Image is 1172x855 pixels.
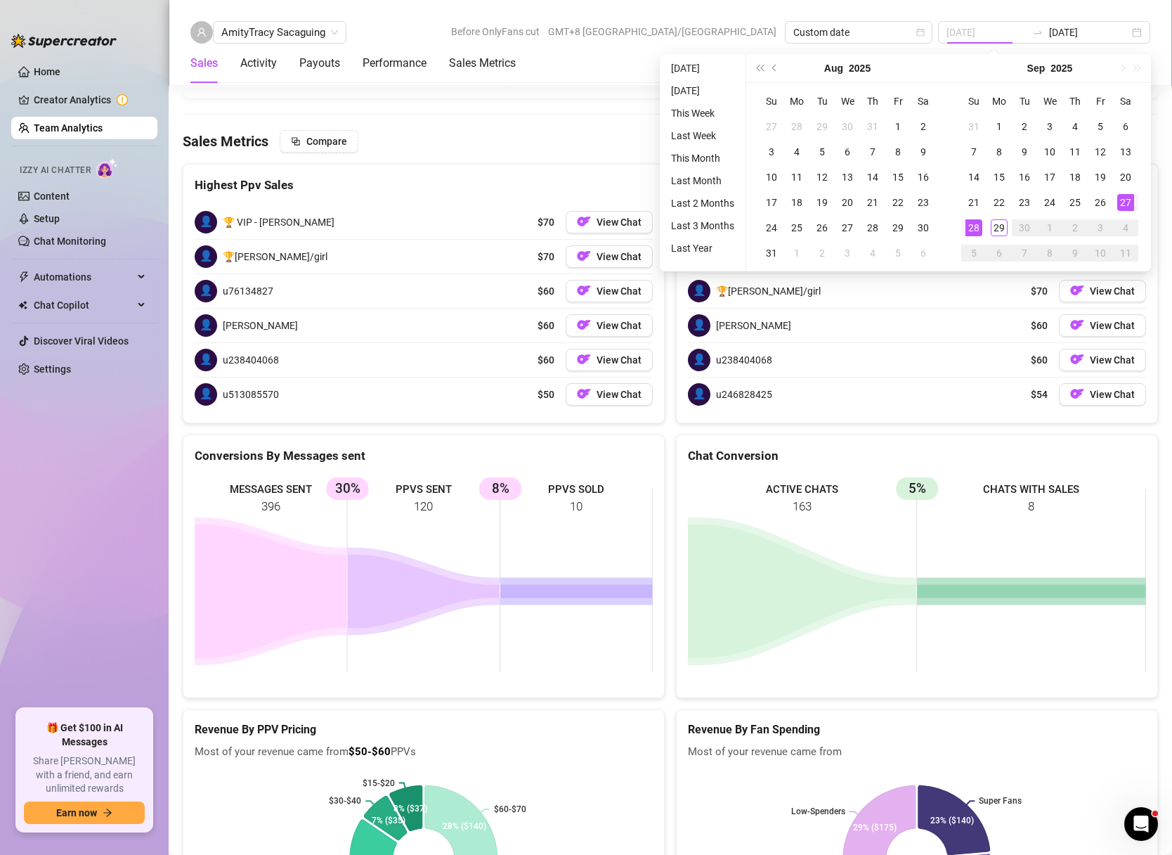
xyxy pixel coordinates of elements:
[911,139,936,165] td: 2025-08-09
[814,143,831,160] div: 5
[835,139,860,165] td: 2025-08-06
[835,240,860,266] td: 2025-09-03
[916,28,925,37] span: calendar
[835,190,860,215] td: 2025-08-20
[890,118,906,135] div: 1
[716,283,821,299] span: 🏆[PERSON_NAME]/girl
[987,190,1012,215] td: 2025-09-22
[1016,118,1033,135] div: 2
[665,60,740,77] li: [DATE]
[860,190,885,215] td: 2025-08-21
[1032,27,1043,38] span: to
[449,55,516,72] div: Sales Metrics
[814,219,831,236] div: 26
[961,114,987,139] td: 2025-08-31
[1070,352,1084,366] img: OF
[1067,118,1083,135] div: 4
[597,285,642,297] span: View Chat
[835,89,860,114] th: We
[860,240,885,266] td: 2025-09-04
[566,245,653,268] a: OFView Chat
[1088,139,1113,165] td: 2025-09-12
[1032,27,1043,38] span: swap-right
[784,114,809,139] td: 2025-07-28
[1050,54,1072,82] button: Choose a year
[839,219,856,236] div: 27
[991,169,1008,186] div: 15
[915,143,932,160] div: 9
[716,352,772,368] span: u238404068
[961,215,987,240] td: 2025-09-28
[752,54,767,82] button: Last year (Control + left)
[688,314,710,337] span: 👤
[1037,89,1062,114] th: We
[1059,280,1146,302] button: OFView Chat
[1117,143,1134,160] div: 13
[223,318,298,333] span: [PERSON_NAME]
[885,89,911,114] th: Fr
[824,54,843,82] button: Choose a month
[911,114,936,139] td: 2025-08-02
[34,266,134,288] span: Automations
[835,165,860,190] td: 2025-08-13
[577,318,591,332] img: OF
[195,211,217,233] span: 👤
[885,139,911,165] td: 2025-08-08
[1059,314,1146,337] a: OFView Chat
[538,283,554,299] span: $60
[788,143,805,160] div: 4
[1092,169,1109,186] div: 19
[1113,89,1138,114] th: Sa
[763,118,780,135] div: 27
[195,280,217,302] span: 👤
[1070,283,1084,297] img: OF
[1041,219,1058,236] div: 1
[788,219,805,236] div: 25
[240,55,277,72] div: Activity
[665,240,740,257] li: Last Year
[538,318,554,333] span: $60
[306,136,347,147] span: Compare
[34,294,134,316] span: Chat Copilot
[784,139,809,165] td: 2025-08-04
[784,190,809,215] td: 2025-08-18
[911,89,936,114] th: Sa
[1067,143,1083,160] div: 11
[34,89,146,111] a: Creator Analytics exclamation-circle
[911,165,936,190] td: 2025-08-16
[849,54,871,82] button: Choose a year
[716,318,791,333] span: [PERSON_NAME]
[34,364,71,375] a: Settings
[814,194,831,211] div: 19
[34,236,106,247] a: Chat Monitoring
[763,245,780,262] div: 31
[1092,219,1109,236] div: 3
[1012,165,1037,190] td: 2025-09-16
[814,118,831,135] div: 29
[597,320,642,331] span: View Chat
[864,194,881,211] div: 21
[96,158,118,179] img: AI Chatter
[1117,219,1134,236] div: 4
[965,194,982,211] div: 21
[1113,165,1138,190] td: 2025-09-20
[767,54,783,82] button: Previous month (PageUp)
[1037,190,1062,215] td: 2025-09-24
[1070,318,1084,332] img: OF
[577,387,591,401] img: OF
[538,352,554,368] span: $60
[788,194,805,211] div: 18
[1012,215,1037,240] td: 2025-09-30
[34,335,129,347] a: Discover Viral Videos
[223,352,279,368] span: u238404068
[665,150,740,167] li: This Month
[1037,114,1062,139] td: 2025-09-03
[1012,89,1037,114] th: Tu
[1088,215,1113,240] td: 2025-10-03
[946,25,1027,40] input: Start date
[1067,219,1083,236] div: 2
[860,89,885,114] th: Th
[885,114,911,139] td: 2025-08-01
